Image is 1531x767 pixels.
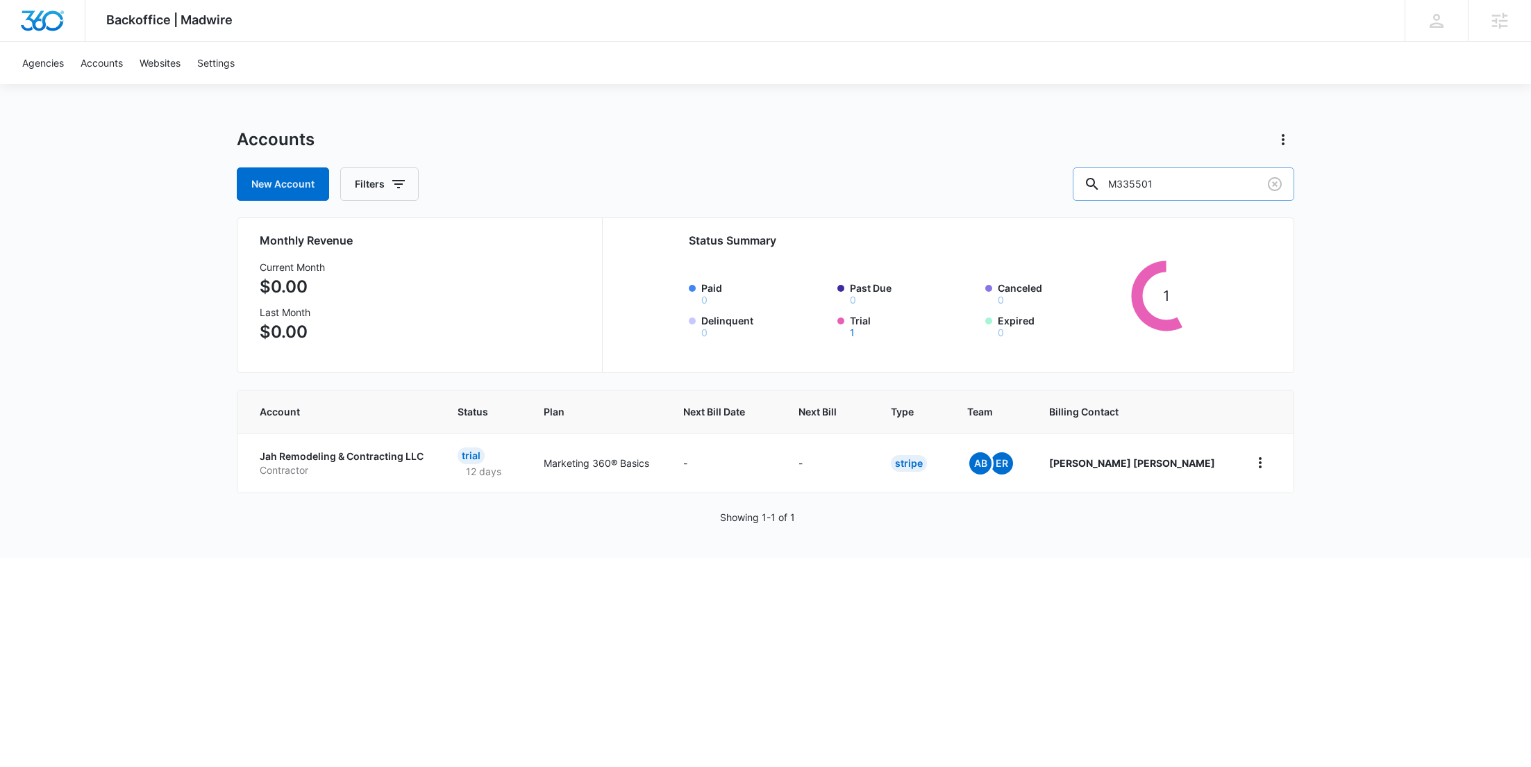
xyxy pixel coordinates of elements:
[260,450,424,477] a: Jah Remodeling & Contracting LLCContractor
[458,404,490,419] span: Status
[260,260,325,274] h3: Current Month
[689,232,1202,249] h2: Status Summary
[340,167,419,201] button: Filters
[891,404,914,419] span: Type
[260,274,325,299] p: $0.00
[1272,129,1294,151] button: Actions
[683,404,746,419] span: Next Bill Date
[798,404,837,419] span: Next Bill
[998,281,1126,305] label: Canceled
[782,433,874,493] td: -
[1249,452,1271,474] button: home
[106,13,233,27] span: Backoffice | Madwire
[237,167,329,201] a: New Account
[1049,457,1215,469] strong: [PERSON_NAME] [PERSON_NAME]
[237,129,315,150] h1: Accounts
[458,464,510,479] p: 12 days
[72,42,131,84] a: Accounts
[544,456,650,470] p: Marketing 360® Basics
[1049,404,1216,419] span: Billing Contact
[991,452,1013,475] span: ER
[14,42,72,84] a: Agencies
[1163,287,1169,304] tspan: 1
[1264,173,1286,195] button: Clear
[260,320,325,345] p: $0.00
[1073,167,1294,201] input: Search
[189,42,243,84] a: Settings
[850,328,855,338] button: Trial
[260,450,424,463] p: Jah Remodeling & Contracting LLC
[701,313,829,338] label: Delinquent
[260,463,424,477] p: Contractor
[967,404,995,419] span: Team
[850,281,978,305] label: Past Due
[667,433,783,493] td: -
[701,281,829,305] label: Paid
[260,305,325,320] h3: Last Month
[458,447,485,464] div: Trial
[720,510,795,525] p: Showing 1-1 of 1
[131,42,189,84] a: Websites
[260,404,404,419] span: Account
[544,404,650,419] span: Plan
[998,313,1126,338] label: Expired
[850,313,978,338] label: Trial
[891,455,927,472] div: Stripe
[260,232,585,249] h2: Monthly Revenue
[969,452,992,475] span: AB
